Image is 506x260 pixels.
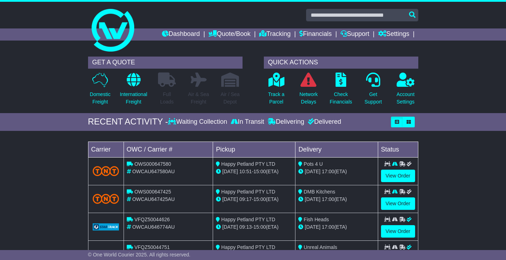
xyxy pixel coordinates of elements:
[330,91,352,106] p: Check Financials
[305,196,320,202] span: [DATE]
[221,244,275,250] span: Happy Petland PTY LTD
[216,196,292,203] div: - (ETA)
[134,244,170,250] span: VFQZ50044751
[208,28,250,41] a: Quote/Book
[254,224,266,230] span: 15:00
[188,91,209,106] p: Air & Sea Freight
[88,57,243,69] div: GET A QUOTE
[213,142,295,157] td: Pickup
[254,169,266,174] span: 15:00
[216,223,292,231] div: - (ETA)
[134,189,171,195] span: OWS000647425
[322,224,334,230] span: 17:00
[298,223,375,231] div: (ETA)
[299,28,332,41] a: Financials
[378,142,418,157] td: Status
[364,72,382,110] a: GetSupport
[341,28,369,41] a: Support
[132,196,175,202] span: OWCAU647425AU
[299,91,317,106] p: Network Delays
[124,142,213,157] td: OWC / Carrier #
[298,168,375,175] div: (ETA)
[132,169,175,174] span: OWCAU647580AU
[229,118,266,126] div: In Transit
[268,91,284,106] p: Track a Parcel
[90,91,110,106] p: Domestic Freight
[88,117,168,127] div: RECENT ACTIVITY -
[306,118,341,126] div: Delivered
[120,91,147,106] p: International Freight
[268,72,285,110] a: Track aParcel
[364,91,382,106] p: Get Support
[381,170,415,182] a: View Order
[222,224,238,230] span: [DATE]
[222,196,238,202] span: [DATE]
[322,169,334,174] span: 17:00
[381,197,415,210] a: View Order
[259,28,290,41] a: Tracking
[162,28,200,41] a: Dashboard
[266,118,306,126] div: Delivering
[254,196,266,202] span: 15:00
[88,142,124,157] td: Carrier
[89,72,111,110] a: DomesticFreight
[119,72,147,110] a: InternationalFreight
[132,224,175,230] span: OWCAU646774AU
[221,189,275,195] span: Happy Petland PTY LTD
[304,189,335,195] span: DMB Kitchens
[298,196,375,203] div: (ETA)
[396,72,415,110] a: AccountSettings
[304,244,337,250] span: Unreal Animals
[305,224,320,230] span: [DATE]
[134,161,171,167] span: OWS000647580
[295,142,378,157] td: Delivery
[158,91,176,106] p: Full Loads
[305,169,320,174] span: [DATE]
[134,217,170,222] span: VFQZ50044626
[221,91,240,106] p: Air / Sea Depot
[299,72,318,110] a: NetworkDelays
[222,169,238,174] span: [DATE]
[329,72,352,110] a: CheckFinancials
[221,217,275,222] span: Happy Petland PTY LTD
[322,196,334,202] span: 17:00
[239,224,252,230] span: 09:13
[239,196,252,202] span: 09:17
[397,91,415,106] p: Account Settings
[168,118,229,126] div: Waiting Collection
[381,225,415,238] a: View Order
[88,252,191,258] span: © One World Courier 2025. All rights reserved.
[239,169,252,174] span: 10:51
[93,166,119,176] img: TNT_Domestic.png
[304,217,329,222] span: Fish Heads
[378,28,409,41] a: Settings
[216,168,292,175] div: - (ETA)
[264,57,418,69] div: QUICK ACTIONS
[221,161,275,167] span: Happy Petland PTY LTD
[93,223,119,230] img: GetCarrierServiceLogo
[93,194,119,203] img: TNT_Domestic.png
[304,161,323,167] span: Pots 4 U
